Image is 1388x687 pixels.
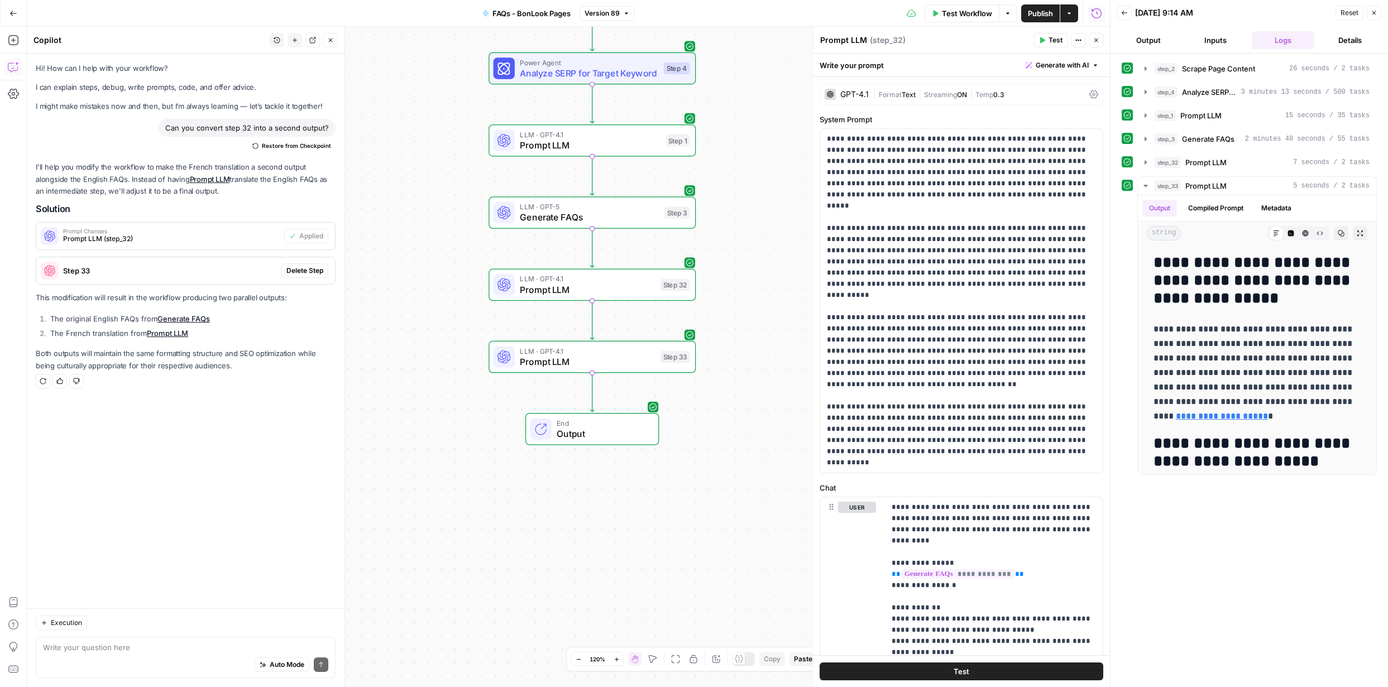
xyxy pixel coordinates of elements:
span: ON [957,90,967,99]
span: 26 seconds / 2 tasks [1289,64,1370,74]
button: Delete Step [281,263,328,278]
span: Version 89 [585,8,620,18]
button: 2 minutes 40 seconds / 55 tasks [1138,130,1376,148]
button: 26 seconds / 2 tasks [1138,60,1376,78]
span: Prompt LLM [1180,110,1222,121]
button: Output [1142,200,1177,217]
h2: Solution [36,204,336,214]
span: Generate FAQs [1182,133,1234,145]
div: LLM · GPT-4.1Prompt LLMStep 33 [489,341,696,373]
div: LLM · GPT-4.1Prompt LLMStep 32 [489,269,696,301]
button: Output [1117,31,1180,49]
span: LLM · GPT-4.1 [520,345,655,356]
span: string [1147,226,1181,241]
span: 120% [590,655,605,664]
span: Power Agent [520,57,658,68]
span: | [916,88,924,99]
p: I'll help you modify the workflow to make the French translation a second output alongside the En... [36,161,336,196]
span: | [873,88,879,99]
a: Prompt LLM [147,329,188,338]
button: FAQs - BonLook Pages [476,4,577,22]
span: Delete Step [286,266,323,276]
span: Prompt LLM [520,138,660,152]
span: 2 minutes 40 seconds / 55 tasks [1245,134,1370,144]
button: Test [1033,33,1068,47]
span: Prompt LLM [1185,157,1227,168]
span: 5 seconds / 2 tasks [1293,181,1370,191]
span: Streaming [924,90,957,99]
div: GPT-4.1 [840,90,869,98]
span: Analyze SERP for Target Keyword [1182,87,1237,98]
button: 3 minutes 13 seconds / 500 tasks [1138,83,1376,101]
span: Step 33 [63,265,277,276]
span: 15 seconds / 35 tasks [1285,111,1370,121]
span: step_33 [1155,180,1181,191]
div: Copilot [33,35,266,46]
a: Prompt LLM [190,175,230,184]
span: Format [879,90,902,99]
div: Can you convert step 32 into a second output? [159,119,336,137]
button: Compiled Prompt [1181,200,1250,217]
span: Generate FAQs [520,210,659,224]
button: user [838,502,876,513]
span: Generate with AI [1036,60,1089,70]
p: I can explain steps, debug, write prompts, code, and offer advice. [36,81,336,93]
div: Write your prompt [813,54,1110,76]
span: step_3 [1155,133,1178,145]
span: Prompt LLM [520,283,655,296]
div: LLM · GPT-4.1Prompt LLMStep 1 [489,124,696,156]
span: LLM · GPT-4.1 [520,129,660,140]
button: Details [1319,31,1381,49]
span: Output [557,427,648,440]
button: Version 89 [580,6,635,21]
button: Reset [1336,6,1363,20]
span: Applied [299,231,323,241]
div: Step 33 [661,351,690,363]
span: Prompt LLM (step_32) [63,234,280,244]
span: | [967,88,975,99]
span: 3 minutes 13 seconds / 500 tasks [1241,87,1370,97]
button: Publish [1021,4,1060,22]
div: Power AgentAnalyze SERP for Target KeywordStep 4 [489,52,696,84]
p: Hi! How can I help with your workflow? [36,63,336,74]
span: Analyze SERP for Target Keyword [520,66,658,80]
span: Scrape Page Content [1182,63,1255,74]
button: Test Workflow [925,4,999,22]
button: Generate with AI [1021,58,1103,73]
div: Step 3 [664,206,690,219]
p: Both outputs will maintain the same formatting structure and SEO optimization while being cultura... [36,348,336,371]
g: Edge from step_33 to end [590,373,594,411]
span: Text [902,90,916,99]
button: Restore from Checkpoint [248,139,336,152]
span: 0.3 [993,90,1004,99]
button: Auto Mode [255,657,309,672]
button: Metadata [1255,200,1298,217]
span: step_1 [1155,110,1176,121]
p: This modification will result in the workflow producing two parallel outputs: [36,292,336,304]
span: Copy [764,654,781,664]
span: Restore from Checkpoint [262,141,331,150]
g: Edge from step_4 to step_1 [590,84,594,123]
span: Prompt Changes [63,228,280,234]
span: Reset [1341,8,1358,18]
button: Test [820,662,1103,680]
g: Edge from step_32 to step_33 [590,301,594,339]
button: 7 seconds / 2 tasks [1138,153,1376,171]
span: step_32 [1155,157,1181,168]
span: Test [954,666,969,677]
a: Generate FAQs [157,314,210,323]
button: Applied [284,229,328,243]
button: Paste [789,652,817,666]
button: Execution [36,616,87,630]
span: Publish [1028,8,1053,19]
span: ( step_32 ) [870,35,906,46]
span: Auto Mode [270,660,304,670]
button: Copy [759,652,785,666]
span: Test Workflow [942,8,992,19]
div: 5 seconds / 2 tasks [1138,195,1376,474]
div: Step 32 [661,278,690,291]
g: Edge from step_1 to step_3 [590,156,594,195]
button: 15 seconds / 35 tasks [1138,107,1376,124]
label: Chat [820,482,1103,493]
g: Edge from step_2 to step_4 [590,12,594,51]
